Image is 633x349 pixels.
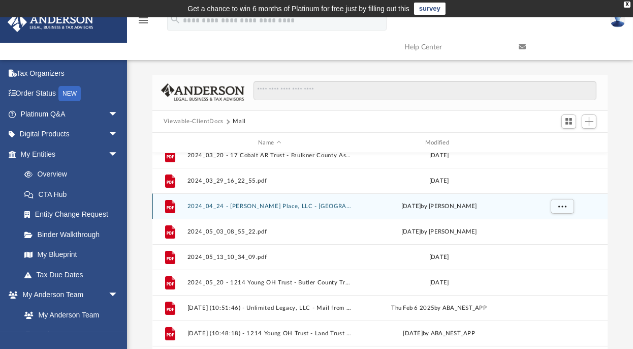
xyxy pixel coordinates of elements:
a: Platinum Q&Aarrow_drop_down [7,104,134,124]
div: [DATE] by [PERSON_NAME] [357,202,522,211]
div: id [526,138,597,148]
button: Switch to Grid View [561,114,577,129]
input: Search files and folders [254,81,597,100]
button: 2024_05_03_08_55_22.pdf [187,228,352,235]
div: Get a chance to win 6 months of Platinum for free just by filling out this [187,3,409,15]
button: Viewable-ClientDocs [164,117,224,126]
i: menu [137,14,149,26]
button: 2024_05_20 - 1214 Young OH Trust - Butler County Treasurer.pdf [187,279,352,286]
span: arrow_drop_down [108,104,129,125]
a: Help Center [397,27,511,67]
a: survey [414,3,446,15]
button: 2024_04_24 - [PERSON_NAME] Place, LLC - [GEOGRAPHIC_DATA] Treasurer.pdf [187,203,352,210]
span: arrow_drop_down [108,285,129,306]
a: Order StatusNEW [7,83,134,104]
a: My Anderson Teamarrow_drop_down [7,285,129,305]
div: Thu Feb 6 2025 by ABA_NEST_APP [357,304,522,313]
a: Tax Due Dates [14,265,134,285]
img: Anderson Advisors Platinum Portal [5,12,97,32]
a: Entity Change Request [14,205,134,225]
a: CTA Hub [14,184,134,205]
button: 2024_05_13_10_34_09.pdf [187,254,352,260]
div: [DATE] [357,253,522,262]
a: Digital Productsarrow_drop_down [7,124,134,144]
button: 2024_03_29_16_22_55.pdf [187,178,352,184]
div: [DATE] [357,177,522,186]
span: arrow_drop_down [108,124,129,145]
div: [DATE] [357,151,522,160]
a: My Anderson Team [14,305,123,325]
button: Add [582,114,597,129]
div: [DATE] by ABA_NEST_APP [357,329,522,338]
i: search [170,14,181,25]
div: close [624,2,630,8]
div: id [157,138,182,148]
span: arrow_drop_down [108,144,129,165]
div: NEW [58,86,81,101]
div: Name [186,138,352,148]
div: [DATE] by [PERSON_NAME] [357,227,522,237]
div: [DATE] [357,278,522,287]
a: Overview [14,164,134,185]
a: My Blueprint [14,245,129,265]
img: User Pic [610,13,625,27]
a: Anderson System [14,325,129,345]
button: [DATE] (10:51:46) - Unlimited Legacy, LLC - Mail from MERCHANTS BANK.pdf [187,305,352,311]
div: Modified [356,138,521,148]
button: [DATE] (10:48:18) - 1214 Young OH Trust - Land Trust Documents from [PERSON_NAME].pdf [187,330,352,337]
a: menu [137,19,149,26]
a: Binder Walkthrough [14,224,134,245]
button: Mail [233,117,246,126]
a: Tax Organizers [7,63,134,83]
a: My Entitiesarrow_drop_down [7,144,134,164]
button: 2024_03_20 - 17 Cobalt AR Trust - Faulkner County Assessor's Office.pdf [187,152,352,159]
button: More options [550,199,574,214]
